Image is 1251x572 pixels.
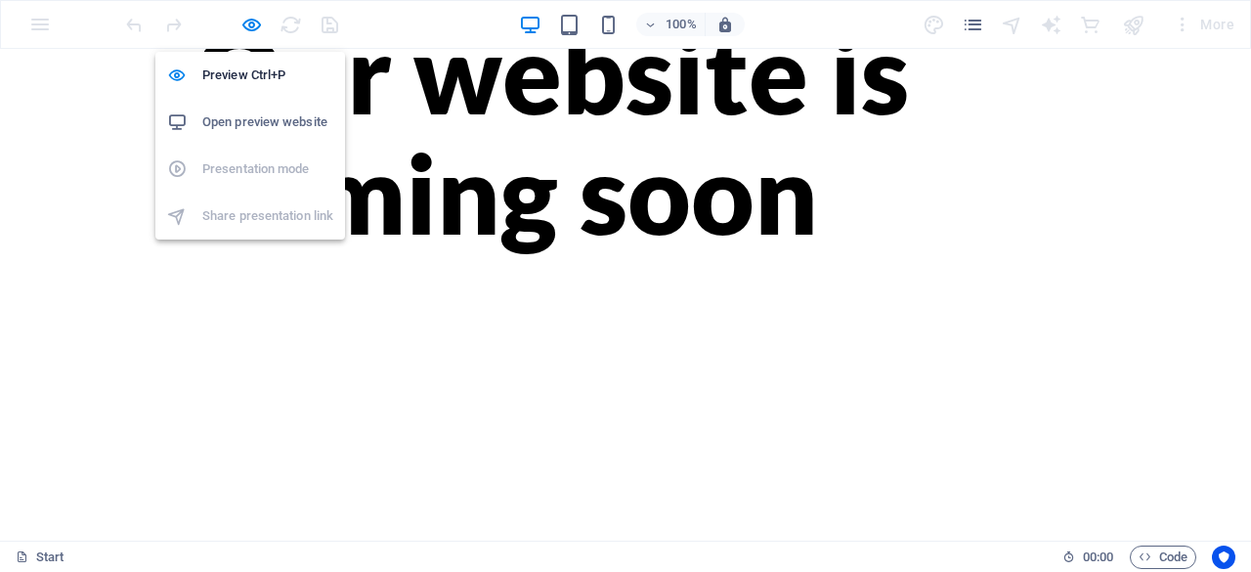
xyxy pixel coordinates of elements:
[1062,546,1114,569] h6: Session time
[1097,550,1100,564] span: :
[16,546,65,569] a: Click to cancel selection. Double-click to open Pages
[1130,546,1196,569] button: Code
[202,110,333,134] h6: Open preview website
[1139,546,1187,569] span: Code
[636,13,706,36] button: 100%
[962,14,984,36] i: Pages (Ctrl+Alt+S)
[1212,546,1235,569] button: Usercentrics
[202,64,333,87] h6: Preview Ctrl+P
[716,16,734,33] i: On resize automatically adjust zoom level to fit chosen device.
[1083,546,1113,569] span: 00 00
[962,13,985,36] button: pages
[666,13,697,36] h6: 100%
